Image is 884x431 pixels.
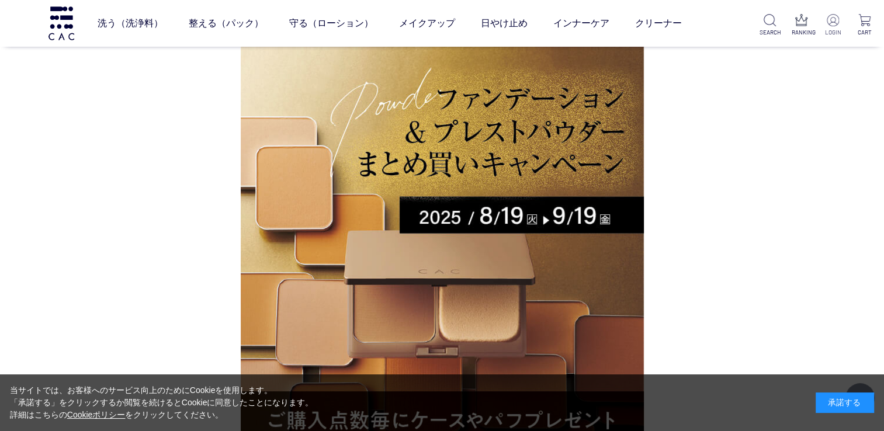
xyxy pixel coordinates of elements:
div: 承諾する [816,392,874,413]
a: クリーナー [635,7,681,40]
p: LOGIN [823,28,843,37]
p: RANKING [791,28,812,37]
a: RANKING [791,14,812,37]
a: 日やけ止め [480,7,527,40]
p: SEARCH [760,28,780,37]
a: LOGIN [823,14,843,37]
a: 洗う（洗浄料） [97,7,162,40]
a: 守る（ローション） [289,7,373,40]
a: SEARCH [760,14,780,37]
div: 当サイトでは、お客様へのサービス向上のためにCookieを使用します。 「承諾する」をクリックするか閲覧を続けるとCookieに同意したことになります。 詳細はこちらの をクリックしてください。 [10,384,314,421]
a: Cookieポリシー [67,410,126,419]
a: メイクアップ [398,7,455,40]
a: インナーケア [553,7,609,40]
img: logo [47,6,76,40]
a: 整える（パック） [188,7,263,40]
p: CART [854,28,875,37]
a: CART [854,14,875,37]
